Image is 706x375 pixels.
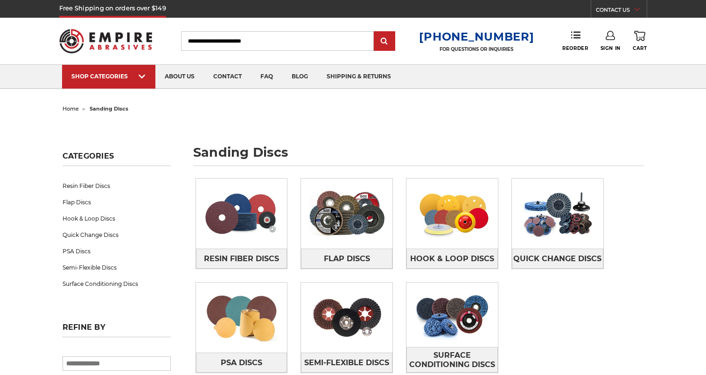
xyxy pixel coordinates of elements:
[63,243,171,259] a: PSA Discs
[562,31,588,51] a: Reorder
[63,152,171,166] h5: Categories
[63,194,171,210] a: Flap Discs
[406,347,498,373] a: Surface Conditioning Discs
[59,23,153,59] img: Empire Abrasives
[317,65,400,89] a: shipping & returns
[204,251,279,267] span: Resin Fiber Discs
[633,31,647,51] a: Cart
[512,181,603,246] img: Quick Change Discs
[63,276,171,292] a: Surface Conditioning Discs
[406,283,498,347] img: Surface Conditioning Discs
[63,210,171,227] a: Hook & Loop Discs
[410,251,494,267] span: Hook & Loop Discs
[196,353,287,373] a: PSA Discs
[63,178,171,194] a: Resin Fiber Discs
[419,46,534,52] p: FOR QUESTIONS OR INQUIRIES
[301,181,392,246] img: Flap Discs
[601,45,621,51] span: Sign In
[633,45,647,51] span: Cart
[301,353,392,373] a: Semi-Flexible Discs
[513,251,601,267] span: Quick Change Discs
[375,32,394,51] input: Submit
[406,249,498,269] a: Hook & Loop Discs
[63,323,171,337] h5: Refine by
[221,355,262,371] span: PSA Discs
[196,285,287,350] img: PSA Discs
[304,355,389,371] span: Semi-Flexible Discs
[301,285,392,350] img: Semi-Flexible Discs
[63,227,171,243] a: Quick Change Discs
[90,105,128,112] span: sanding discs
[63,259,171,276] a: Semi-Flexible Discs
[204,65,251,89] a: contact
[63,105,79,112] a: home
[596,5,647,18] a: CONTACT US
[71,73,146,80] div: SHOP CATEGORIES
[301,249,392,269] a: Flap Discs
[512,249,603,269] a: Quick Change Discs
[196,249,287,269] a: Resin Fiber Discs
[324,251,370,267] span: Flap Discs
[155,65,204,89] a: about us
[562,45,588,51] span: Reorder
[251,65,282,89] a: faq
[282,65,317,89] a: blog
[407,347,497,373] span: Surface Conditioning Discs
[406,181,498,246] img: Hook & Loop Discs
[419,30,534,43] a: [PHONE_NUMBER]
[193,146,644,166] h1: sanding discs
[196,181,287,246] img: Resin Fiber Discs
